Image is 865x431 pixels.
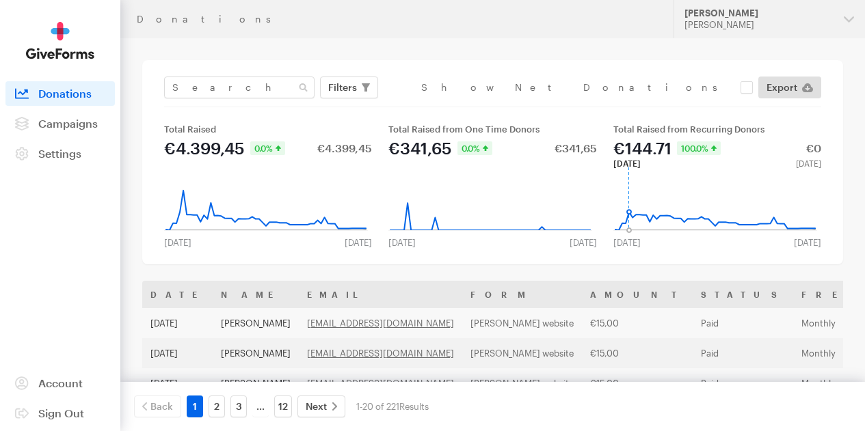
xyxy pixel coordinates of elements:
[555,143,597,154] div: €341,65
[582,338,693,368] td: €15,00
[213,368,299,398] td: [PERSON_NAME]
[5,371,115,395] a: Account
[462,368,582,398] td: [PERSON_NAME] website
[605,237,649,248] div: [DATE]
[399,401,429,412] span: Results
[758,77,821,98] a: Export
[209,395,225,417] a: 2
[462,338,582,368] td: [PERSON_NAME] website
[142,338,213,368] td: [DATE]
[336,237,380,248] div: [DATE]
[796,159,821,167] div: [DATE]
[142,281,213,308] th: Date
[677,141,721,155] div: 100.0%
[164,77,315,98] input: Search Name & Email
[356,395,429,417] div: 1-20 of 221
[380,237,424,248] div: [DATE]
[307,318,454,329] a: [EMAIL_ADDRESS][DOMAIN_NAME]
[274,395,292,417] a: 12
[328,79,357,96] span: Filters
[297,395,345,417] a: Next
[5,401,115,426] a: Sign Out
[213,308,299,338] td: [PERSON_NAME]
[213,338,299,368] td: [PERSON_NAME]
[26,22,94,59] img: GiveForms
[388,124,596,135] div: Total Raised from One Time Donors
[299,281,462,308] th: Email
[164,140,245,156] div: €4.399,45
[250,141,285,155] div: 0.0%
[306,398,327,415] span: Next
[462,308,582,338] td: [PERSON_NAME] website
[38,117,98,130] span: Campaigns
[582,368,693,398] td: €15,00
[307,348,454,359] a: [EMAIL_ADDRESS][DOMAIN_NAME]
[786,237,829,248] div: [DATE]
[693,281,793,308] th: Status
[38,406,84,419] span: Sign Out
[693,368,793,398] td: Paid
[767,79,797,96] span: Export
[613,124,821,135] div: Total Raised from Recurring Donors
[582,281,693,308] th: Amount
[156,237,200,248] div: [DATE]
[230,395,247,417] a: 3
[213,281,299,308] th: Name
[561,237,605,248] div: [DATE]
[684,19,833,31] div: [PERSON_NAME]
[613,159,790,167] div: [DATE]
[320,77,378,98] button: Filters
[317,143,372,154] div: €4.399,45
[5,81,115,106] a: Donations
[582,308,693,338] td: €15,00
[38,376,83,389] span: Account
[5,141,115,166] a: Settings
[5,111,115,136] a: Campaigns
[307,378,454,389] a: [EMAIL_ADDRESS][DOMAIN_NAME]
[462,281,582,308] th: Form
[693,338,793,368] td: Paid
[164,124,372,135] div: Total Raised
[684,8,833,19] div: [PERSON_NAME]
[38,87,92,100] span: Donations
[457,141,492,155] div: 0.0%
[693,308,793,338] td: Paid
[613,140,671,156] div: €144.71
[142,308,213,338] td: [DATE]
[142,368,213,398] td: [DATE]
[388,140,452,156] div: €341,65
[806,143,821,154] div: €0
[38,147,81,160] span: Settings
